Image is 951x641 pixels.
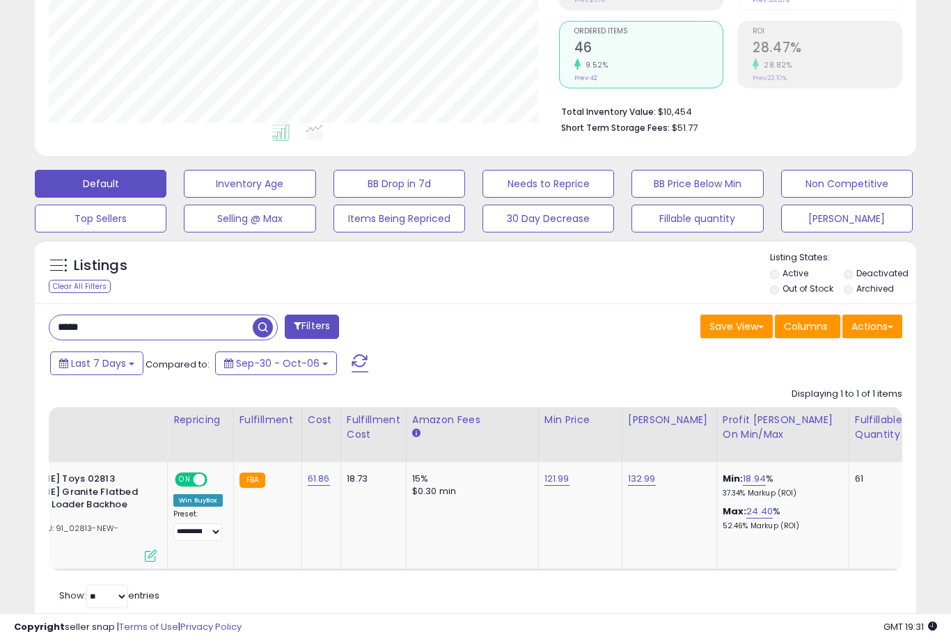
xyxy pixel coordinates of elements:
[716,407,849,462] th: The percentage added to the cost of goods (COGS) that forms the calculator for Min & Max prices.
[184,170,315,198] button: Inventory Age
[412,485,528,498] div: $0.30 min
[285,315,339,339] button: Filters
[783,267,808,279] label: Active
[184,205,315,232] button: Selling @ Max
[74,256,127,276] h5: Listings
[561,102,892,119] li: $10,454
[71,356,126,370] span: Last 7 Days
[308,413,335,427] div: Cost
[176,474,194,486] span: ON
[14,621,242,634] div: seller snap | |
[746,505,773,519] a: 24.40
[173,509,223,541] div: Preset:
[855,413,903,442] div: Fulfillable Quantity
[574,40,723,58] h2: 46
[236,356,320,370] span: Sep-30 - Oct-06
[146,358,210,371] span: Compared to:
[743,472,766,486] a: 18.94
[581,60,608,70] small: 9.52%
[119,620,178,633] a: Terms of Use
[347,413,400,442] div: Fulfillment Cost
[544,413,616,427] div: Min Price
[753,28,902,35] span: ROI
[753,40,902,58] h2: 28.47%
[783,283,833,294] label: Out of Stock
[49,280,111,293] div: Clear All Filters
[14,620,65,633] strong: Copyright
[792,388,902,401] div: Displaying 1 to 1 of 1 items
[561,106,656,118] b: Total Inventory Value:
[308,472,330,486] a: 61.86
[723,505,747,518] b: Max:
[842,315,902,338] button: Actions
[672,121,698,134] span: $51.77
[412,413,533,427] div: Amazon Fees
[855,473,898,485] div: 61
[574,28,723,35] span: Ordered Items
[723,505,838,531] div: %
[215,351,337,375] button: Sep-30 - Oct-06
[700,315,773,338] button: Save View
[775,315,840,338] button: Columns
[180,620,242,633] a: Privacy Policy
[723,472,744,485] b: Min:
[856,267,909,279] label: Deactivated
[412,427,421,440] small: Amazon Fees.
[574,74,597,82] small: Prev: 42
[173,413,228,427] div: Repricing
[770,251,916,264] p: Listing States:
[781,205,913,232] button: [PERSON_NAME]
[753,74,787,82] small: Prev: 22.10%
[723,473,838,498] div: %
[883,620,937,633] span: 2025-10-14 19:31 GMT
[347,473,395,485] div: 18.73
[781,170,913,198] button: Non Competitive
[50,351,143,375] button: Last 7 Days
[205,474,228,486] span: OFF
[628,472,656,486] a: 132.99
[35,205,166,232] button: Top Sellers
[856,283,894,294] label: Archived
[723,413,843,442] div: Profit [PERSON_NAME] on Min/Max
[412,473,528,485] div: 15%
[631,170,763,198] button: BB Price Below Min
[173,494,223,507] div: Win BuyBox
[561,122,670,134] b: Short Term Storage Fees:
[544,472,569,486] a: 121.99
[333,170,465,198] button: BB Drop in 7d
[239,473,265,488] small: FBA
[35,170,166,198] button: Default
[628,413,711,427] div: [PERSON_NAME]
[59,589,159,602] span: Show: entries
[482,205,614,232] button: 30 Day Decrease
[759,60,792,70] small: 28.82%
[784,319,828,333] span: Columns
[723,521,838,531] p: 52.46% Markup (ROI)
[239,413,296,427] div: Fulfillment
[631,205,763,232] button: Fillable quantity
[723,489,838,498] p: 37.34% Markup (ROI)
[482,170,614,198] button: Needs to Reprice
[333,205,465,232] button: Items Being Repriced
